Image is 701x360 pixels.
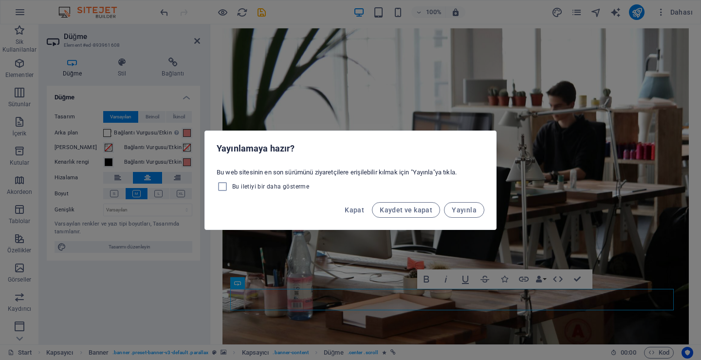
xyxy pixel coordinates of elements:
[380,206,432,214] span: Kaydet ve kapat
[217,143,484,154] h2: Yayınlamaya hazır?
[372,202,440,218] button: Kaydet ve kapat
[345,206,364,214] span: Kapat
[205,164,496,196] div: Bu web sitesinin en son sürümünü ziyaretçilere erişilebilir kılmak için "Yayınla"ya tıkla.
[232,183,309,190] span: Bu iletiyi bir daha gösterme
[452,206,477,214] span: Yayınla
[341,202,368,218] button: Kapat
[444,202,484,218] button: Yayınla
